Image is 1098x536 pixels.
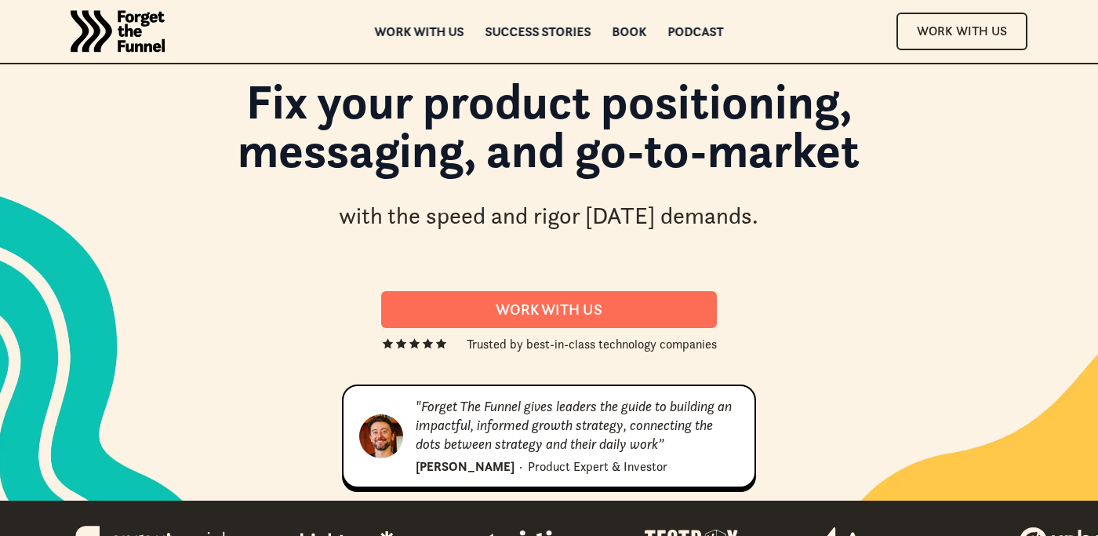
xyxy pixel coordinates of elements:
h1: Fix your product positioning, messaging, and go-to-market [140,77,958,191]
div: "Forget The Funnel gives leaders the guide to building an impactful, informed growth strategy, co... [416,397,739,454]
div: with the speed and rigor [DATE] demands. [339,200,758,232]
div: [PERSON_NAME] [416,457,514,476]
a: Book [613,26,647,37]
a: Success Stories [485,26,591,37]
div: Trusted by best-in-class technology companies [467,334,717,353]
a: Podcast [668,26,724,37]
div: · [519,457,522,476]
a: Work With Us [896,13,1027,49]
div: Work With us [400,301,698,319]
a: Work with us [375,26,464,37]
a: Work With us [381,291,717,328]
div: Product Expert & Investor [528,457,667,476]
